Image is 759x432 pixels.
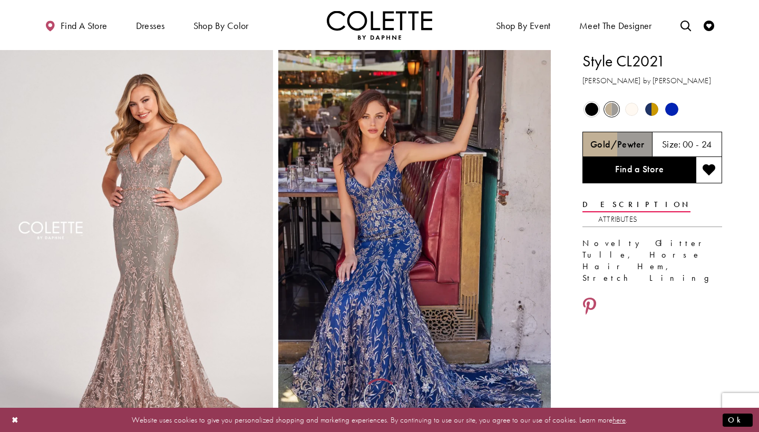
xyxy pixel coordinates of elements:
[663,100,681,119] div: Royal Blue
[696,157,722,183] button: Add to wishlist
[42,11,110,40] a: Find a store
[327,11,432,40] img: Colette by Daphne
[662,138,681,150] span: Size:
[582,238,722,284] div: Novelty Glitter Tulle, Horse Hair Hem, Stretch Lining
[602,100,621,119] div: Gold/Pewter
[582,297,597,317] a: Share using Pinterest - Opens in new tab
[191,11,251,40] span: Shop by color
[6,410,24,429] button: Close Dialog
[327,11,432,40] a: Visit Home Page
[136,21,165,31] span: Dresses
[61,21,108,31] span: Find a store
[598,212,637,227] a: Attributes
[582,100,601,119] div: Black
[496,21,551,31] span: Shop By Event
[76,413,683,427] p: Website uses cookies to give you personalized shopping and marketing experiences. By continuing t...
[577,11,655,40] a: Meet the designer
[582,100,722,120] div: Product color controls state depends on size chosen
[622,100,641,119] div: Diamond White
[582,50,722,72] h1: Style CL2021
[612,414,626,425] a: here
[643,100,661,119] div: Navy/Gold
[678,11,694,40] a: Toggle search
[133,11,168,40] span: Dresses
[701,11,717,40] a: Check Wishlist
[723,413,753,426] button: Submit Dialog
[493,11,553,40] span: Shop By Event
[582,197,690,212] a: Description
[582,157,696,183] a: Find a Store
[579,21,652,31] span: Meet the designer
[683,139,712,150] h5: 00 - 24
[582,75,722,87] h3: [PERSON_NAME] by [PERSON_NAME]
[590,139,644,150] h5: Chosen color
[193,21,249,31] span: Shop by color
